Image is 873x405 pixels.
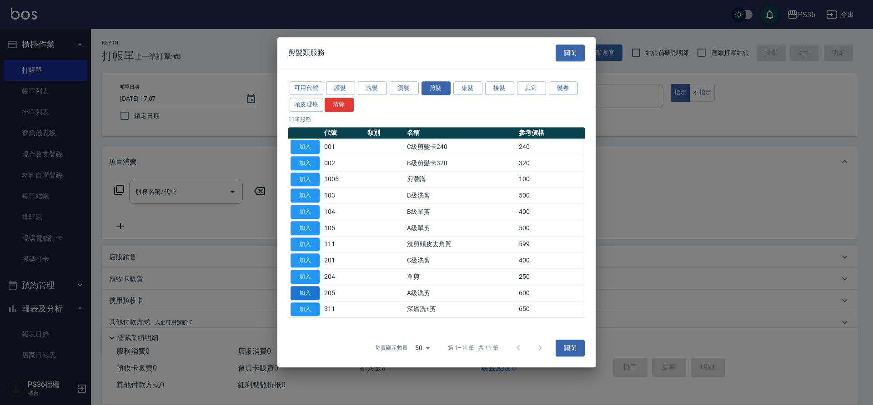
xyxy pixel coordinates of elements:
td: 500 [517,220,585,237]
th: 類別 [365,127,405,139]
button: 清除 [325,98,354,112]
td: 320 [517,155,585,172]
button: 加入 [291,302,320,316]
td: C級洗剪 [405,252,517,269]
button: 頭皮理療 [290,98,323,112]
th: 參考價格 [517,127,585,139]
button: 加入 [291,205,320,219]
td: A級洗剪 [405,285,517,301]
button: 加入 [291,254,320,268]
td: 250 [517,269,585,285]
button: 加入 [291,173,320,187]
td: B級單剪 [405,204,517,220]
button: 加入 [291,140,320,154]
td: 單剪 [405,269,517,285]
p: 每頁顯示數量 [375,344,408,352]
td: 500 [517,188,585,204]
td: B級剪髮卡320 [405,155,517,172]
button: 髮卷 [549,81,578,95]
button: 接髮 [485,81,514,95]
td: A級單剪 [405,220,517,237]
td: 100 [517,171,585,188]
td: 103 [322,188,365,204]
p: 11 筆服務 [288,115,585,123]
td: 240 [517,139,585,155]
td: 001 [322,139,365,155]
button: 加入 [291,237,320,252]
button: 其它 [517,81,546,95]
td: 104 [322,204,365,220]
td: 剪瀏海 [405,171,517,188]
th: 名稱 [405,127,517,139]
td: 400 [517,252,585,269]
p: 第 1–11 筆 共 11 筆 [448,344,498,352]
button: 加入 [291,221,320,235]
td: 111 [322,236,365,252]
th: 代號 [322,127,365,139]
td: 105 [322,220,365,237]
button: 染髮 [453,81,482,95]
button: 關閉 [556,340,585,356]
td: 1005 [322,171,365,188]
div: 50 [411,336,433,361]
button: 關閉 [556,44,585,61]
td: 深層洗+剪 [405,301,517,317]
td: 205 [322,285,365,301]
button: 剪髮 [421,81,451,95]
td: 599 [517,236,585,252]
button: 燙髮 [390,81,419,95]
td: C級剪髮卡240 [405,139,517,155]
td: B級洗剪 [405,188,517,204]
button: 洗髮 [358,81,387,95]
button: 加入 [291,286,320,300]
button: 加入 [291,189,320,203]
td: 650 [517,301,585,317]
td: 002 [322,155,365,172]
td: 201 [322,252,365,269]
td: 600 [517,285,585,301]
button: 加入 [291,156,320,170]
td: 204 [322,269,365,285]
td: 311 [322,301,365,317]
td: 洗剪頭皮去角質 [405,236,517,252]
button: 可用代號 [290,81,323,95]
td: 400 [517,204,585,220]
button: 護髮 [326,81,355,95]
button: 加入 [291,270,320,284]
span: 剪髮類服務 [288,49,325,58]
